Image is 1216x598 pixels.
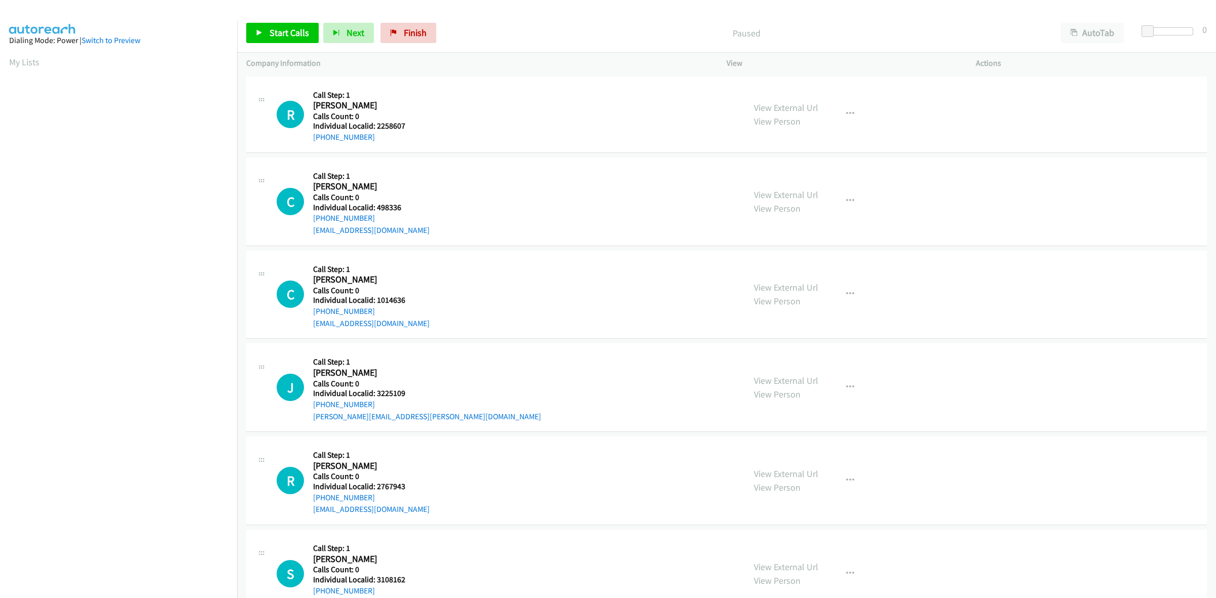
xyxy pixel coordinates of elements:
[277,101,304,128] h1: R
[313,450,430,460] h5: Call Step: 1
[277,374,304,401] h1: J
[313,357,541,367] h5: Call Step: 1
[313,586,375,595] a: [PHONE_NUMBER]
[1061,23,1124,43] button: AutoTab
[277,467,304,494] h1: R
[754,295,801,307] a: View Person
[754,189,818,201] a: View External Url
[450,26,1043,40] p: Paused
[313,181,410,192] h2: [PERSON_NAME]
[313,132,375,142] a: [PHONE_NUMBER]
[754,561,818,573] a: View External Url
[313,171,430,181] h5: Call Step: 1
[313,482,430,492] h5: Individual Localid: 2767943
[313,192,430,203] h5: Calls Count: 0
[313,295,430,305] h5: Individual Localid: 1014636
[9,56,40,68] a: My Lists
[9,78,237,559] iframe: Dialpad
[323,23,374,43] button: Next
[277,101,304,128] div: The call is yet to be attempted
[313,575,430,585] h5: Individual Localid: 3108162
[313,379,541,389] h5: Calls Count: 0
[313,504,430,514] a: [EMAIL_ADDRESS][DOMAIN_NAME]
[754,115,801,127] a: View Person
[313,412,541,421] a: [PERSON_NAME][EMAIL_ADDRESS][PERSON_NAME][DOMAIN_NAME]
[1202,23,1207,36] div: 0
[1187,259,1216,339] iframe: Resource Center
[754,375,818,386] a: View External Url
[404,27,427,38] span: Finish
[277,281,304,308] div: The call is yet to be attempted
[313,264,430,274] h5: Call Step: 1
[313,274,410,286] h2: [PERSON_NAME]
[381,23,436,43] a: Finish
[727,57,958,69] p: View
[277,560,304,587] h1: S
[754,282,818,293] a: View External Url
[313,225,430,235] a: [EMAIL_ADDRESS][DOMAIN_NAME]
[313,306,375,316] a: [PHONE_NUMBER]
[246,23,319,43] a: Start Calls
[246,57,708,69] p: Company Information
[277,188,304,215] div: The call is yet to be attempted
[313,460,410,472] h2: [PERSON_NAME]
[313,565,430,575] h5: Calls Count: 0
[313,553,410,565] h2: [PERSON_NAME]
[270,27,309,38] span: Start Calls
[754,482,801,493] a: View Person
[754,468,818,480] a: View External Url
[277,467,304,494] div: The call is yet to be attempted
[1147,27,1193,35] div: Delay between calls (in seconds)
[313,286,430,296] h5: Calls Count: 0
[277,374,304,401] div: The call is yet to be attempted
[313,90,410,100] h5: Call Step: 1
[313,543,430,553] h5: Call Step: 1
[313,111,410,122] h5: Calls Count: 0
[754,388,801,400] a: View Person
[277,281,304,308] h1: C
[313,367,410,379] h2: [PERSON_NAME]
[313,493,375,502] a: [PHONE_NUMBER]
[313,388,541,398] h5: Individual Localid: 3225109
[313,400,375,409] a: [PHONE_NUMBER]
[754,203,801,214] a: View Person
[754,102,818,113] a: View External Url
[277,188,304,215] h1: C
[277,560,304,587] div: The call is yet to be attempted
[313,121,410,131] h5: Individual Localid: 2258607
[82,35,140,45] a: Switch to Preview
[313,471,430,482] h5: Calls Count: 0
[347,27,364,38] span: Next
[976,57,1207,69] p: Actions
[313,100,410,111] h2: [PERSON_NAME]
[313,213,375,223] a: [PHONE_NUMBER]
[754,575,801,586] a: View Person
[313,203,430,213] h5: Individual Localid: 498336
[313,318,430,328] a: [EMAIL_ADDRESS][DOMAIN_NAME]
[9,34,228,47] div: Dialing Mode: Power |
